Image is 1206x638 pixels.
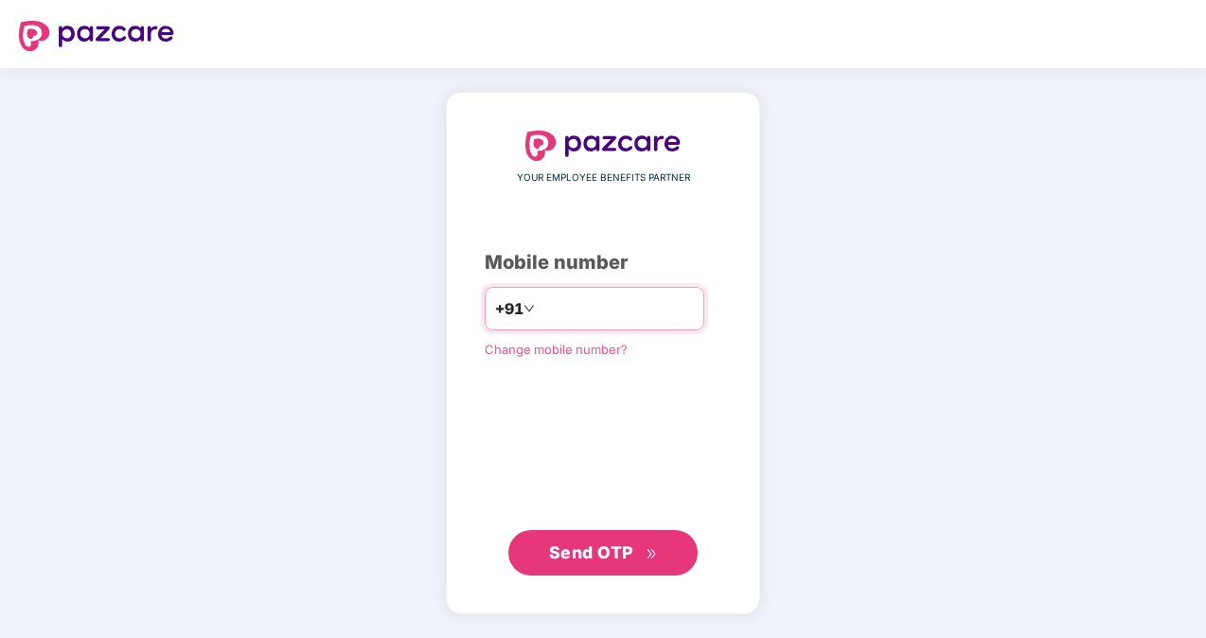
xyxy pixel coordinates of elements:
span: down [523,303,535,314]
img: logo [525,131,681,161]
div: Mobile number [485,248,721,277]
a: Change mobile number? [485,342,628,357]
span: YOUR EMPLOYEE BENEFITS PARTNER [517,170,690,186]
span: Send OTP [549,542,633,562]
span: +91 [495,297,523,321]
span: double-right [646,548,658,560]
button: Send OTPdouble-right [508,530,698,576]
img: logo [19,21,174,51]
